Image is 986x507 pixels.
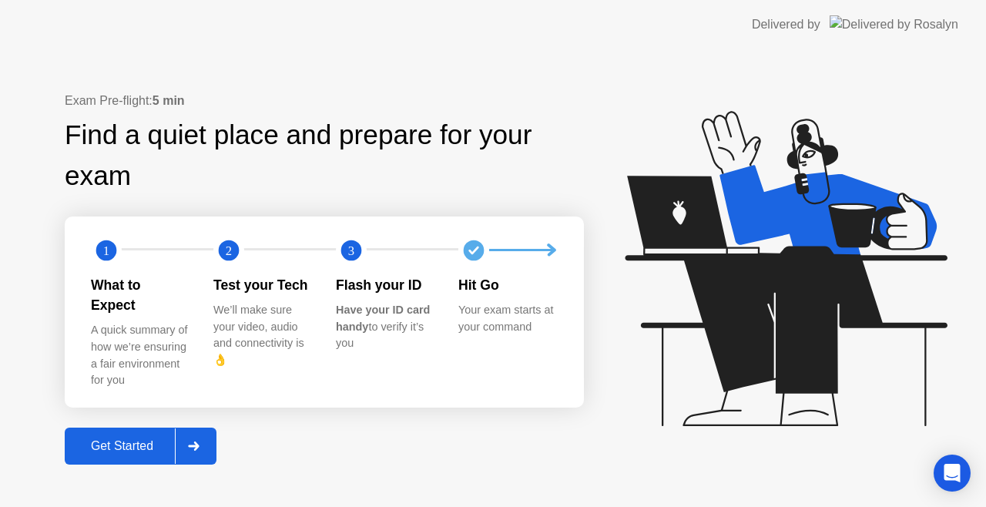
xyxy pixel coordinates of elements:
div: Open Intercom Messenger [934,455,971,492]
div: Hit Go [458,275,556,295]
div: Exam Pre-flight: [65,92,584,110]
b: Have your ID card handy [336,304,430,333]
div: Flash your ID [336,275,434,295]
div: to verify it’s you [336,302,434,352]
div: Test your Tech [213,275,311,295]
div: A quick summary of how we’re ensuring a fair environment for you [91,322,189,388]
div: Your exam starts at your command [458,302,556,335]
b: 5 min [153,94,185,107]
div: We’ll make sure your video, audio and connectivity is 👌 [213,302,311,368]
img: Delivered by Rosalyn [830,15,958,33]
div: What to Expect [91,275,189,316]
text: 1 [103,243,109,257]
div: Delivered by [752,15,820,34]
div: Get Started [69,439,175,453]
div: Find a quiet place and prepare for your exam [65,115,584,196]
text: 2 [226,243,232,257]
text: 3 [348,243,354,257]
button: Get Started [65,428,216,465]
